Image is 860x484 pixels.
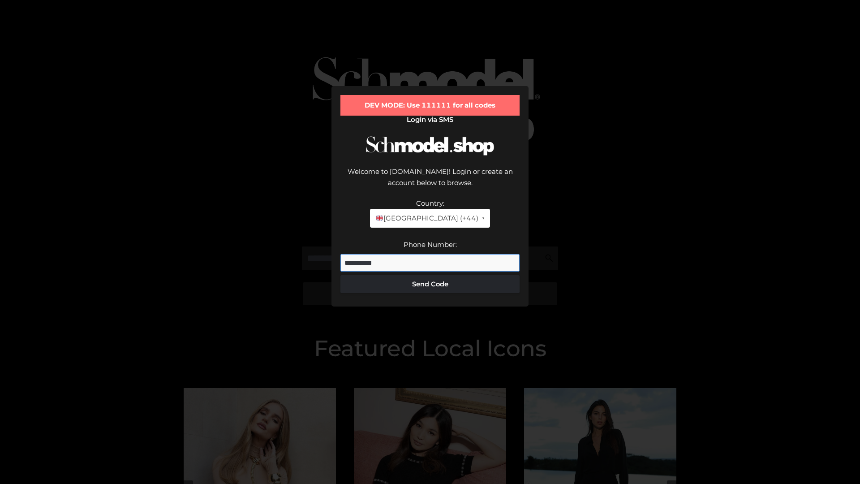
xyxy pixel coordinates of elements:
[363,128,497,164] img: Schmodel Logo
[404,240,457,249] label: Phone Number:
[340,166,520,198] div: Welcome to [DOMAIN_NAME]! Login or create an account below to browse.
[340,275,520,293] button: Send Code
[340,116,520,124] h2: Login via SMS
[416,199,444,207] label: Country:
[376,215,383,221] img: 🇬🇧
[375,212,478,224] span: [GEOGRAPHIC_DATA] (+44)
[340,95,520,116] div: DEV MODE: Use 111111 for all codes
